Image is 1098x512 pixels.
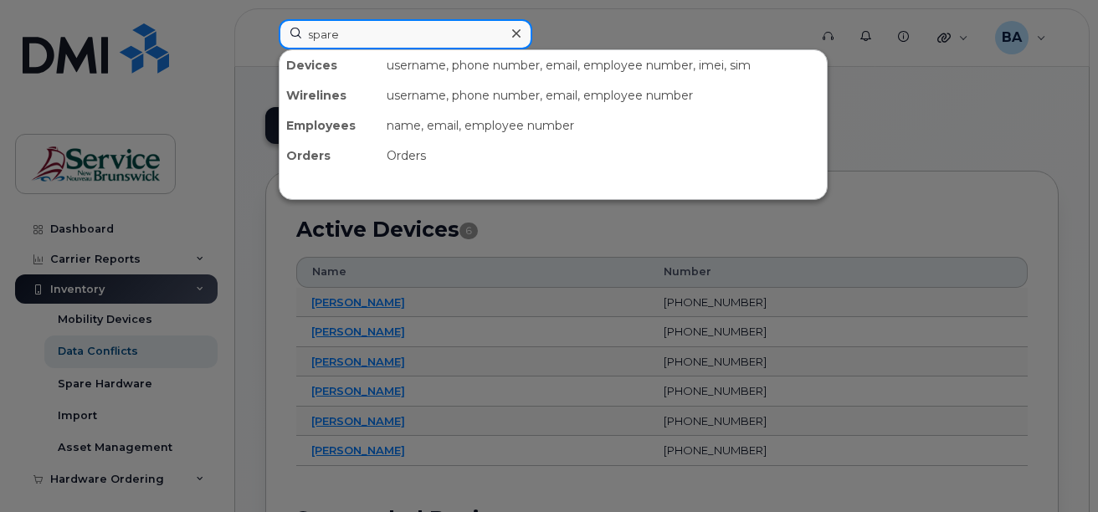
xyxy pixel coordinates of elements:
input: Find something... [279,19,532,49]
div: Orders [280,141,380,171]
div: Wirelines [280,80,380,110]
div: Devices [280,50,380,80]
div: username, phone number, email, employee number, imei, sim [380,50,827,80]
div: Orders [380,141,827,171]
div: name, email, employee number [380,110,827,141]
div: Employees [280,110,380,141]
div: username, phone number, email, employee number [380,80,827,110]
